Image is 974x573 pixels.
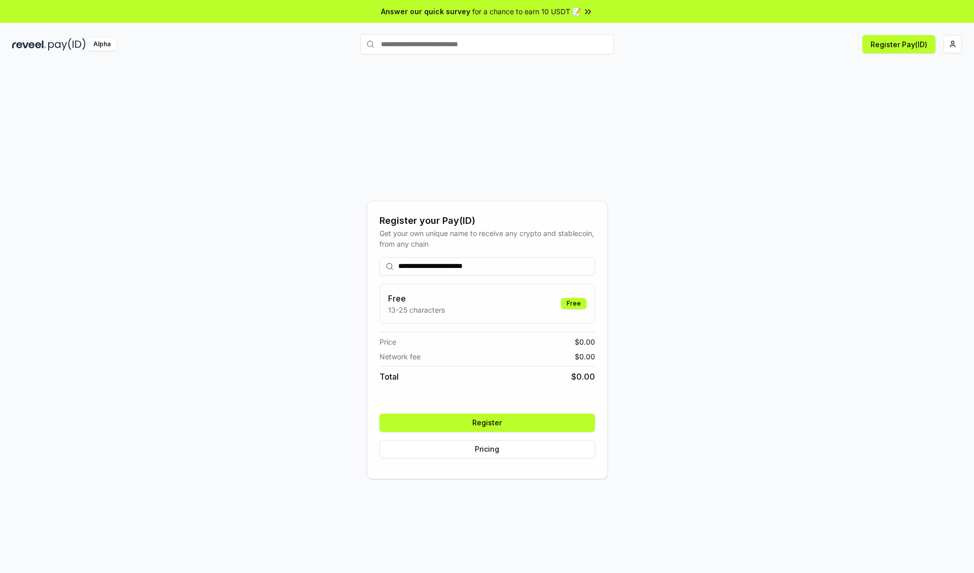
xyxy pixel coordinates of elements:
[862,35,935,53] button: Register Pay(ID)
[388,305,445,315] p: 13-25 characters
[379,351,421,362] span: Network fee
[379,370,399,383] span: Total
[561,298,586,309] div: Free
[381,6,470,17] span: Answer our quick survey
[379,214,595,228] div: Register your Pay(ID)
[571,370,595,383] span: $ 0.00
[472,6,581,17] span: for a chance to earn 10 USDT 📝
[88,38,116,51] div: Alpha
[575,351,595,362] span: $ 0.00
[379,336,396,347] span: Price
[48,38,86,51] img: pay_id
[379,228,595,249] div: Get your own unique name to receive any crypto and stablecoin, from any chain
[575,336,595,347] span: $ 0.00
[379,440,595,458] button: Pricing
[12,38,46,51] img: reveel_dark
[379,414,595,432] button: Register
[388,292,445,305] h3: Free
